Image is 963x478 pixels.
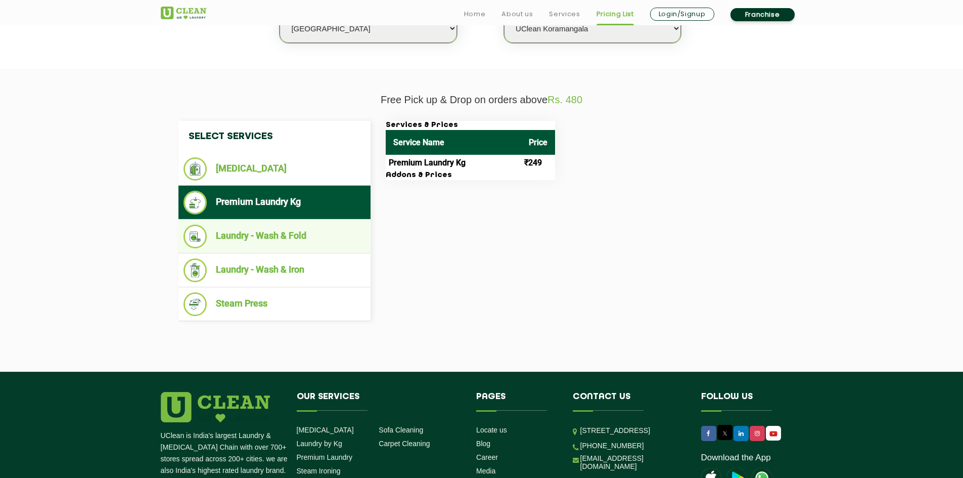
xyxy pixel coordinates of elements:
[297,467,341,475] a: Steam Ironing
[161,392,270,422] img: logo.png
[521,130,555,155] th: Price
[547,94,582,105] span: Rs. 480
[379,426,423,434] a: Sofa Cleaning
[701,453,771,463] a: Download the App
[386,121,555,130] h3: Services & Prices
[650,8,714,21] a: Login/Signup
[767,428,780,439] img: UClean Laundry and Dry Cleaning
[161,430,289,476] p: UClean is India's largest Laundry & [MEDICAL_DATA] Chain with over 700+ stores spread across 200+...
[580,454,686,470] a: [EMAIL_ADDRESS][DOMAIN_NAME]
[379,440,430,448] a: Carpet Cleaning
[178,121,371,152] h4: Select Services
[184,157,365,181] li: [MEDICAL_DATA]
[386,171,555,180] h3: Addons & Prices
[476,453,498,461] a: Career
[184,258,365,282] li: Laundry - Wash & Iron
[184,191,365,214] li: Premium Laundry Kg
[184,292,207,316] img: Steam Press
[476,467,495,475] a: Media
[297,426,354,434] a: [MEDICAL_DATA]
[476,426,507,434] a: Locate us
[184,225,207,248] img: Laundry - Wash & Fold
[501,8,533,20] a: About us
[297,440,342,448] a: Laundry by Kg
[597,8,634,20] a: Pricing List
[161,7,206,19] img: UClean Laundry and Dry Cleaning
[184,157,207,181] img: Dry Cleaning
[521,155,555,171] td: ₹249
[184,225,365,248] li: Laundry - Wash & Fold
[297,453,353,461] a: Premium Laundry
[730,8,795,21] a: Franchise
[573,392,686,411] h4: Contact us
[184,191,207,214] img: Premium Laundry Kg
[476,392,558,411] h4: Pages
[701,392,790,411] h4: Follow us
[161,94,803,106] p: Free Pick up & Drop on orders above
[476,440,490,448] a: Blog
[580,425,686,437] p: [STREET_ADDRESS]
[297,392,462,411] h4: Our Services
[386,155,521,171] td: Premium Laundry Kg
[386,130,521,155] th: Service Name
[184,258,207,282] img: Laundry - Wash & Iron
[464,8,486,20] a: Home
[184,292,365,316] li: Steam Press
[549,8,580,20] a: Services
[580,442,644,450] a: [PHONE_NUMBER]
